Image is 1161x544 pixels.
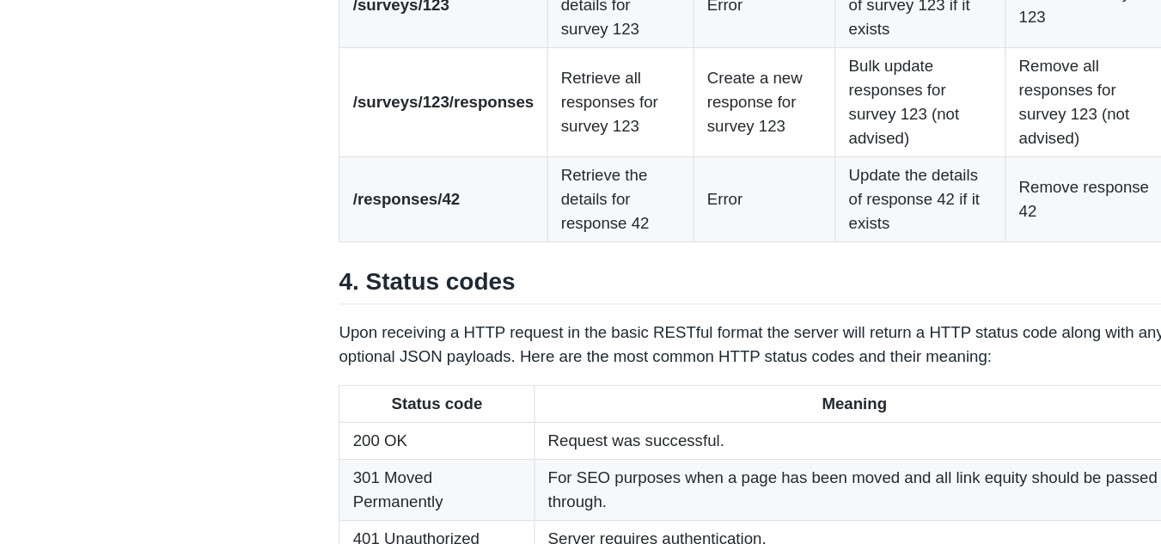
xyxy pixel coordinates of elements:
strong: /surveys/123 [353,54,436,69]
td: Bulk update responses for survey 123 (not advised) [767,99,914,193]
td: Update the details of response 42 if it exists [767,193,914,266]
td: Remove all responses for survey 123 (not advised) [913,99,1058,193]
strong: /surveys/123/responses [353,138,509,152]
td: 401 Unauthorized [342,504,510,536]
td: For SEO purposes when a page has been moved and all link equity should be passed through. [509,452,1058,504]
td: Server requires authentication. [509,504,1058,536]
td: Error [645,193,767,266]
td: Create a new response for survey 123 [645,99,767,193]
td: Remove response 42 [913,193,1058,266]
td: Retrieve the details for survey 123 [520,26,645,99]
td: 301 Moved Permanently [342,452,510,504]
td: Retrieve the details for response 42 [520,193,645,266]
th: Status code [342,388,510,420]
td: Update the details of survey 123 if it exists [767,26,914,99]
p: Upon receiving a HTTP request in the basic RESTful format the server will return a HTTP status co... [341,333,1058,374]
th: Meaning [509,388,1058,420]
td: Error [645,26,767,99]
h2: 4. Status codes [341,286,1058,319]
td: Retrieve all responses for survey 123 [520,99,645,193]
td: Remove survey 123 [913,26,1058,99]
td: Request was successful. [509,420,1058,452]
td: 200 OK [342,420,510,452]
strong: /responses/42 [353,221,445,235]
